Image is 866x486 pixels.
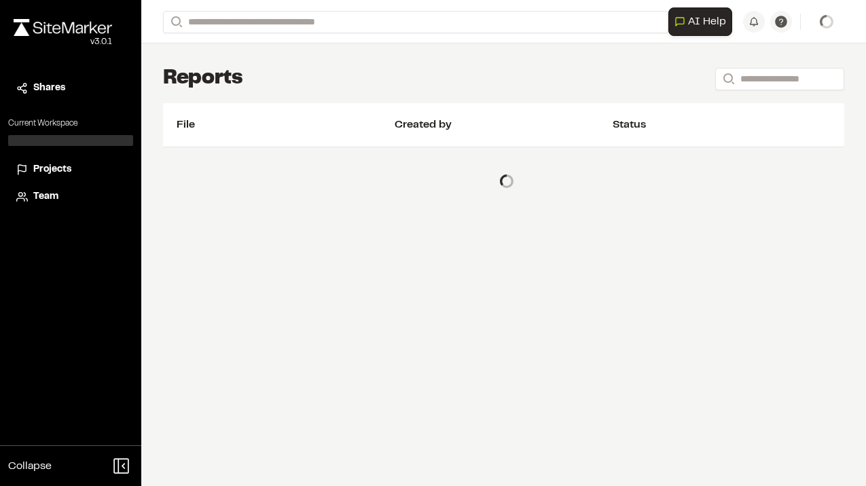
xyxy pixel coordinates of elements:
span: Projects [33,162,71,177]
span: Collapse [8,458,52,474]
div: Oh geez...please don't... [14,36,112,48]
a: Shares [16,81,125,96]
span: Team [33,189,58,204]
div: Status [613,117,831,133]
span: AI Help [688,14,726,30]
p: Current Workspace [8,117,133,130]
div: File [177,117,395,133]
span: Shares [33,81,65,96]
a: Team [16,189,125,204]
div: Created by [395,117,613,133]
div: Open AI Assistant [668,7,738,36]
h1: Reports [163,65,243,92]
a: Projects [16,162,125,177]
button: Open AI Assistant [668,7,732,36]
img: rebrand.png [14,19,112,36]
button: Search [715,68,740,90]
button: Search [163,11,187,33]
